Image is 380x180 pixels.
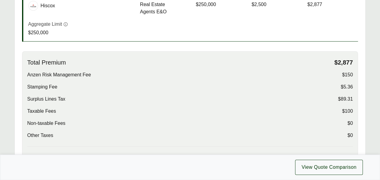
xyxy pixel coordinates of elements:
[27,83,57,91] span: Stamping Fee
[341,83,353,91] span: $5.36
[28,29,68,36] p: $250,000
[41,2,55,9] span: Hiscox
[196,1,216,8] span: $250,000
[28,21,62,28] p: Aggregate Limit
[295,160,363,175] button: View Quote Comparison
[27,59,66,66] span: Total Premium
[27,71,91,78] span: Anzen Risk Management Fee
[301,164,356,171] span: View Quote Comparison
[347,120,353,127] span: $0
[27,95,65,103] span: Surplus Lines Tax
[29,1,38,10] img: Hiscox logo
[347,132,353,139] span: $0
[326,154,353,162] span: $3,221.67
[27,108,56,115] span: Taxable Fees
[334,59,353,66] span: $2,877
[27,132,53,139] span: Other Taxes
[252,1,266,8] span: $2,500
[27,120,65,127] span: Non-taxable Fees
[307,1,322,8] span: $2,877
[338,95,353,103] span: $89.31
[140,1,190,15] span: Real Estate Agents E&O
[342,108,353,115] span: $100
[27,154,54,162] span: Total Cost
[342,71,353,78] span: $150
